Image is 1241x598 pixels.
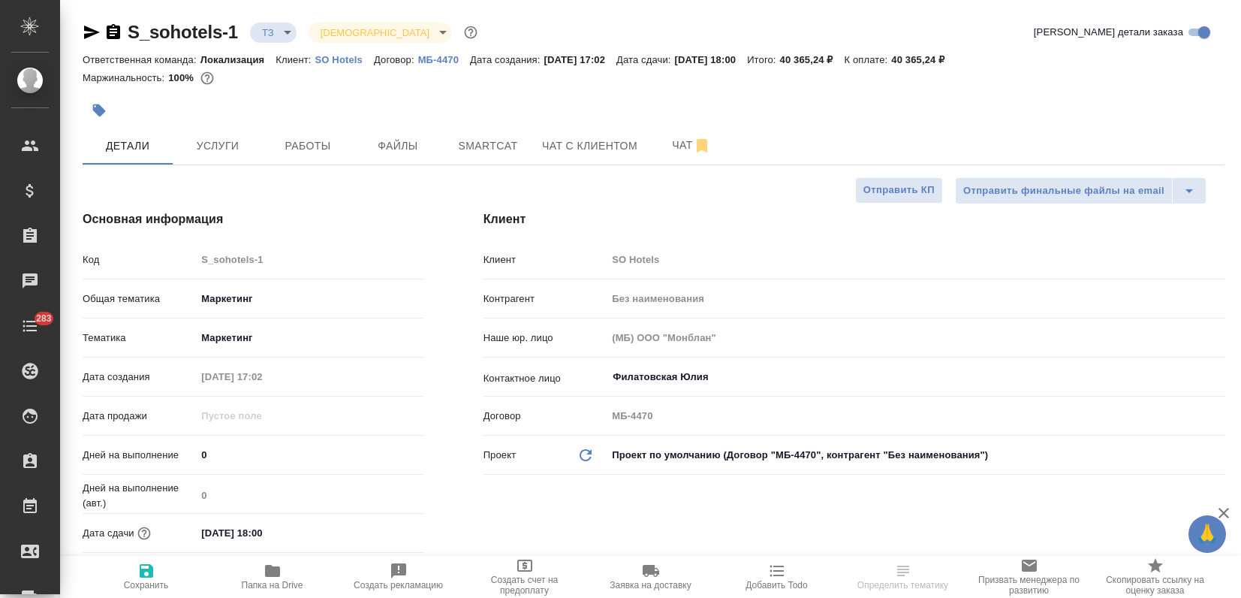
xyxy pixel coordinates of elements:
[315,54,374,65] p: SO Hotels
[374,54,418,65] p: Договор:
[196,405,327,427] input: Пустое поле
[200,54,276,65] p: Локализация
[542,137,637,156] span: Чат с клиентом
[746,580,807,590] span: Добавить Todo
[336,556,462,598] button: Создать рекламацию
[197,68,217,88] button: 0.00 RUB;
[315,53,374,65] a: SO Hotels
[483,371,607,386] p: Контактное лицо
[607,288,1224,310] input: Пустое поле
[196,249,423,270] input: Пустое поле
[242,580,303,590] span: Папка на Drive
[544,54,616,65] p: [DATE] 17:02
[840,556,966,598] button: Определить тематику
[1101,575,1209,596] span: Скопировать ссылку на оценку заказа
[588,556,714,598] button: Заявка на доставку
[83,72,168,83] p: Маржинальность:
[857,580,948,590] span: Определить тематику
[1216,376,1219,379] button: Open
[607,442,1224,468] div: Проект по умолчанию (Договор "МБ-4470", контрагент "Без наименования")
[209,556,336,598] button: Папка на Drive
[83,370,196,385] p: Дата создания
[470,54,544,65] p: Дата создания:
[1092,556,1218,598] button: Скопировать ссылку на оценку заказа
[616,54,674,65] p: Дата сдачи:
[483,409,607,424] p: Договор
[83,210,423,228] h4: Основная информация
[655,136,727,155] span: Чат
[128,22,238,42] a: S_sohotels-1
[196,366,327,388] input: Пустое поле
[168,72,197,83] p: 100%
[196,325,423,351] div: Маркетинг
[83,409,196,424] p: Дата продажи
[452,137,524,156] span: Smartcat
[418,53,470,65] a: МБ-4470
[354,580,443,590] span: Создать рекламацию
[83,94,116,127] button: Добавить тэг
[1188,515,1226,553] button: 🙏
[747,54,779,65] p: Итого:
[27,311,61,326] span: 283
[196,286,423,312] div: Маркетинг
[610,580,691,590] span: Заявка на доставку
[693,137,711,155] svg: Отписаться
[483,252,607,267] p: Клиент
[462,556,588,598] button: Создать счет на предоплату
[83,526,134,541] p: Дата сдачи
[134,524,154,543] button: Если добавить услуги и заполнить их объемом, то дата рассчитается автоматически
[276,54,315,65] p: Клиент:
[863,182,935,199] span: Отправить КП
[272,137,344,156] span: Работы
[258,26,279,39] button: ТЗ
[182,137,254,156] span: Услуги
[124,580,169,590] span: Сохранить
[316,26,434,39] button: [DEMOGRAPHIC_DATA]
[607,327,1224,349] input: Пустое поле
[83,331,196,346] p: Тематика
[92,137,164,156] span: Детали
[955,177,1206,204] div: split button
[83,252,196,267] p: Код
[196,485,423,506] input: Пустое поле
[891,54,956,65] p: 40 365,24 ₽
[196,444,423,466] input: ✎ Введи что-нибудь
[483,448,517,463] p: Проект
[309,23,452,43] div: ТЗ
[196,522,327,544] input: ✎ Введи что-нибудь
[714,556,840,598] button: Добавить Todo
[83,481,196,511] p: Дней на выполнение (авт.)
[780,54,845,65] p: 40 365,24 ₽
[607,405,1224,427] input: Пустое поле
[250,23,297,43] div: ТЗ
[83,291,196,307] p: Общая тематика
[104,23,122,41] button: Скопировать ссылку
[607,249,1224,270] input: Пустое поле
[362,137,434,156] span: Файлы
[418,54,470,65] p: МБ-4470
[1034,25,1183,40] span: [PERSON_NAME] детали заказа
[83,556,209,598] button: Сохранить
[845,54,892,65] p: К оплате:
[963,183,1164,200] span: Отправить финальные файлы на email
[83,448,196,463] p: Дней на выполнение
[83,54,200,65] p: Ответственная команда:
[675,54,748,65] p: [DATE] 18:00
[483,291,607,307] p: Контрагент
[4,307,56,345] a: 283
[83,23,101,41] button: Скопировать ссылку для ЯМессенджера
[471,575,579,596] span: Создать счет на предоплату
[1194,518,1220,550] span: 🙏
[966,556,1092,598] button: Призвать менеджера по развитию
[483,210,1224,228] h4: Клиент
[955,177,1173,204] button: Отправить финальные файлы на email
[855,177,943,204] button: Отправить КП
[483,331,607,346] p: Наше юр. лицо
[975,575,1083,596] span: Призвать менеджера по развитию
